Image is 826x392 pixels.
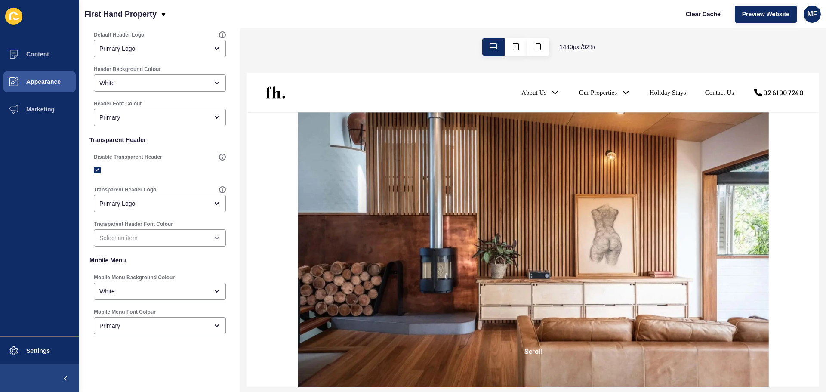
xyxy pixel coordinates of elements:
[496,16,527,27] a: Contact Us
[94,154,162,161] label: Disable Transparent Header
[89,251,230,270] p: Mobile Menu
[94,74,226,92] div: open menu
[94,40,226,57] div: open menu
[560,43,595,51] span: 1440 px / 92 %
[436,16,475,27] a: Holiday Stays
[94,221,173,228] label: Transparent Header Font Colour
[94,66,161,73] label: Header Background Colour
[94,109,226,126] div: open menu
[94,100,142,107] label: Header Font Colour
[94,195,226,212] div: open menu
[94,283,226,300] div: open menu
[94,186,156,193] label: Transparent Header Logo
[94,229,226,247] div: open menu
[297,16,324,27] a: About Us
[686,10,721,19] span: Clear Cache
[359,16,401,27] a: Our Properties
[84,3,157,25] p: First Hand Property
[94,317,226,334] div: open menu
[94,309,156,315] label: Mobile Menu Font Colour
[94,274,175,281] label: Mobile Menu Background Colour
[735,6,797,23] button: Preview Website
[17,9,43,34] img: Company logo
[3,296,616,335] div: Scroll
[559,16,603,27] div: 02 6190 7240
[742,10,789,19] span: Preview Website
[548,16,603,27] a: 02 6190 7240
[94,31,144,38] label: Default Header Logo
[678,6,728,23] button: Clear Cache
[807,10,817,19] span: MF
[89,130,230,149] p: Transparent Header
